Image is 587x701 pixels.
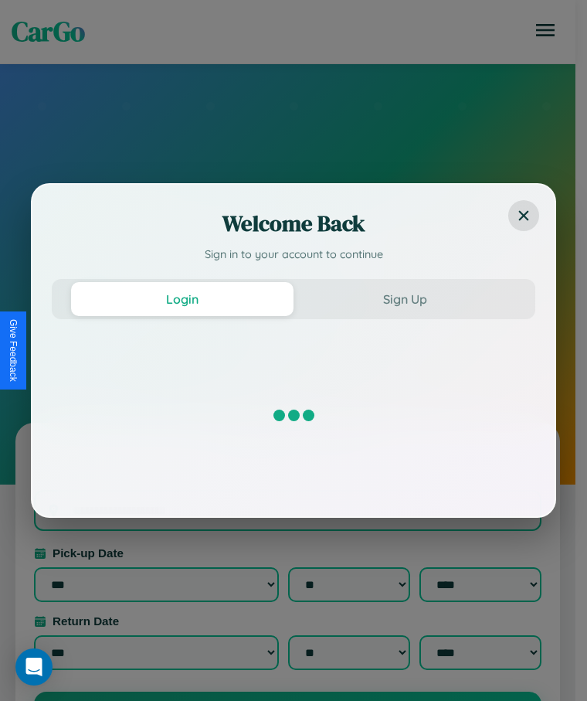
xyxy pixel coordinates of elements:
h2: Welcome Back [52,208,535,239]
div: Open Intercom Messenger [15,648,53,686]
div: Give Feedback [8,319,19,382]
button: Login [71,282,293,316]
button: Sign Up [293,282,516,316]
p: Sign in to your account to continue [52,247,535,264]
